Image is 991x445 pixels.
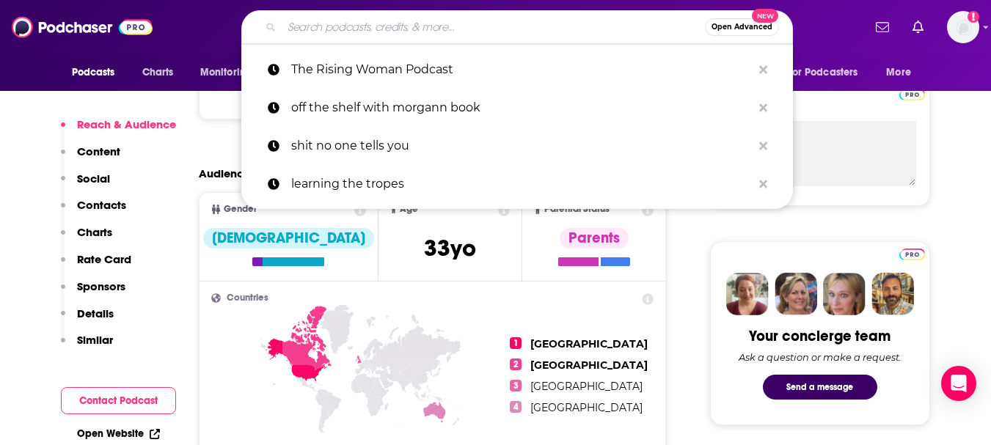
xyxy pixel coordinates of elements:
span: Charts [142,62,174,83]
span: [GEOGRAPHIC_DATA] [530,358,648,372]
span: 3 [510,380,522,391]
p: Rate Card [77,252,131,266]
div: Ask a question or make a request. [739,351,902,363]
button: Contact Podcast [61,387,176,414]
p: Similar [77,333,113,347]
button: Details [61,306,114,334]
img: Podchaser - Follow, Share and Rate Podcasts [12,13,153,41]
p: Details [77,306,114,320]
a: Pro website [899,246,925,260]
button: Reach & Audience [61,117,176,144]
div: Your concierge team [749,327,891,345]
button: Show profile menu [947,11,979,43]
span: 1 [510,337,522,349]
div: Open Intercom Messenger [941,366,976,401]
span: Parental Status [544,205,610,214]
button: Send a message [763,375,877,400]
button: open menu [778,59,880,87]
p: Contacts [77,198,126,212]
p: Social [77,172,110,185]
button: Similar [61,333,113,360]
img: Sydney Profile [726,273,769,315]
span: Countries [227,293,268,303]
label: My Notes [724,95,916,121]
span: Open Advanced [712,23,772,31]
a: shit no one tells you [241,127,793,165]
span: More [886,62,911,83]
svg: Add a profile image [968,11,979,23]
p: Sponsors [77,279,125,293]
img: User Profile [947,11,979,43]
span: 33 yo [424,234,476,262]
p: learning the tropes [291,165,752,203]
button: Charts [61,225,112,252]
span: Podcasts [72,62,115,83]
div: [DEMOGRAPHIC_DATA] [203,228,374,249]
span: [GEOGRAPHIC_DATA] [530,337,648,350]
img: Podchaser Pro [899,89,925,100]
div: Search podcasts, credits, & more... [241,10,793,44]
span: [GEOGRAPHIC_DATA] [530,401,643,414]
h2: Audience Demographics [199,166,332,180]
button: open menu [190,59,271,87]
img: Jon Profile [871,273,914,315]
span: Monitoring [200,62,252,83]
a: The Rising Woman Podcast [241,51,793,89]
button: open menu [876,59,929,87]
p: off the shelf with morgann book [291,89,752,127]
span: Age [400,205,418,214]
button: Rate Card [61,252,131,279]
a: Open Website [77,427,160,440]
p: The Rising Woman Podcast [291,51,752,89]
img: Podchaser Pro [899,249,925,260]
button: Open AdvancedNew [705,18,779,36]
button: Sponsors [61,279,125,306]
img: Jules Profile [823,273,866,315]
p: shit no one tells you [291,127,752,165]
a: Charts [133,59,183,87]
a: Show notifications dropdown [907,15,929,40]
button: Content [61,144,120,172]
span: 4 [510,401,522,413]
span: Gender [224,205,257,214]
p: Reach & Audience [77,117,176,131]
button: Contacts [61,198,126,225]
span: [GEOGRAPHIC_DATA] [530,380,643,393]
span: Logged in as hconnor [947,11,979,43]
span: For Podcasters [788,62,858,83]
span: 2 [510,358,522,370]
a: Pro website [899,87,925,100]
span: New [752,9,778,23]
p: Content [77,144,120,158]
p: Charts [77,225,112,239]
a: Show notifications dropdown [870,15,895,40]
a: learning the tropes [241,165,793,203]
a: off the shelf with morgann book [241,89,793,127]
div: Parents [560,228,629,249]
input: Search podcasts, credits, & more... [282,15,705,39]
img: Barbara Profile [775,273,817,315]
button: Social [61,172,110,199]
button: open menu [62,59,134,87]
